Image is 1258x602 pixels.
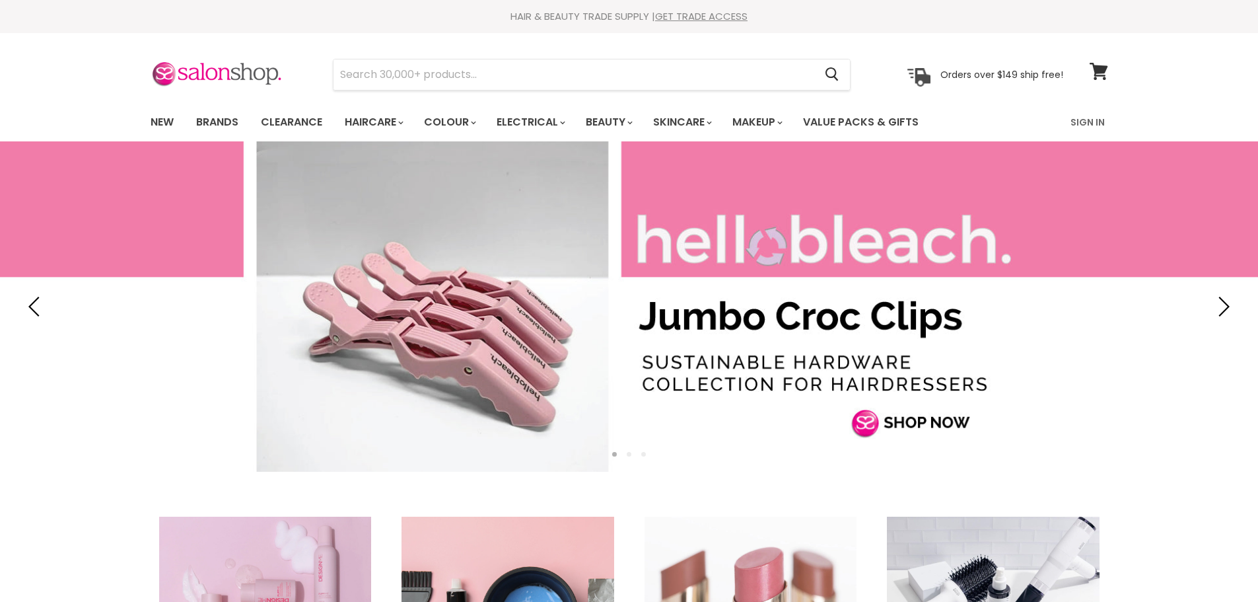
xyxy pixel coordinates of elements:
[251,108,332,136] a: Clearance
[414,108,484,136] a: Colour
[333,59,815,90] input: Search
[23,293,50,320] button: Previous
[641,452,646,457] li: Page dot 3
[1208,293,1235,320] button: Next
[134,103,1125,141] nav: Main
[612,452,617,457] li: Page dot 1
[576,108,641,136] a: Beauty
[815,59,850,90] button: Search
[940,68,1063,80] p: Orders over $149 ship free!
[627,452,631,457] li: Page dot 2
[141,108,184,136] a: New
[1063,108,1113,136] a: Sign In
[335,108,411,136] a: Haircare
[134,10,1125,23] div: HAIR & BEAUTY TRADE SUPPLY |
[722,108,790,136] a: Makeup
[643,108,720,136] a: Skincare
[655,9,748,23] a: GET TRADE ACCESS
[333,59,851,91] form: Product
[186,108,248,136] a: Brands
[141,103,996,141] ul: Main menu
[793,108,928,136] a: Value Packs & Gifts
[487,108,573,136] a: Electrical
